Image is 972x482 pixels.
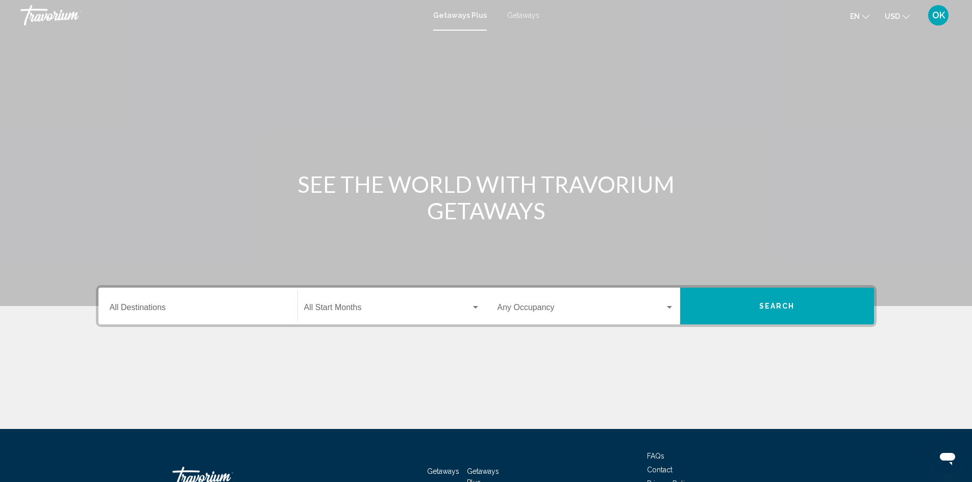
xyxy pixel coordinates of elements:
iframe: Button to launch messaging window [931,441,964,474]
button: Change currency [885,9,910,23]
span: OK [932,10,945,20]
a: Getaways [507,11,539,19]
span: Search [759,302,795,311]
a: Getaways Plus [433,11,487,19]
span: USD [885,12,900,20]
span: en [850,12,860,20]
button: User Menu [925,5,952,26]
h1: SEE THE WORLD WITH TRAVORIUM GETAWAYS [295,171,678,224]
a: Travorium [20,5,423,26]
button: Change language [850,9,869,23]
button: Search [680,288,874,324]
a: Contact [647,466,672,474]
div: Search widget [98,288,874,324]
a: FAQs [647,452,664,460]
a: Getaways [427,467,459,475]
